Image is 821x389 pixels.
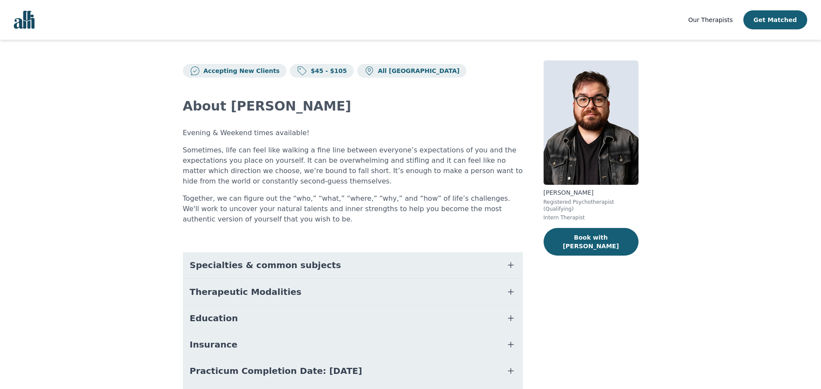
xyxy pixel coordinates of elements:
[544,199,639,212] p: Registered Psychotherapist (Qualifying)
[743,10,807,29] button: Get Matched
[688,15,733,25] a: Our Therapists
[183,98,523,114] h2: About [PERSON_NAME]
[183,305,523,331] button: Education
[14,11,35,29] img: alli logo
[190,338,238,351] span: Insurance
[190,365,362,377] span: Practicum Completion Date: [DATE]
[190,259,341,271] span: Specialties & common subjects
[200,66,280,75] p: Accepting New Clients
[190,286,302,298] span: Therapeutic Modalities
[183,193,523,225] p: Together, we can figure out the “who,” “what,” “where,” “why,” and “how” of life’s challenges. We...
[374,66,459,75] p: All [GEOGRAPHIC_DATA]
[544,60,639,185] img: Freddie_Giovane
[183,279,523,305] button: Therapeutic Modalities
[544,228,639,256] button: Book with [PERSON_NAME]
[183,332,523,357] button: Insurance
[183,252,523,278] button: Specialties & common subjects
[544,188,639,197] p: [PERSON_NAME]
[183,358,523,384] button: Practicum Completion Date: [DATE]
[544,214,639,221] p: Intern Therapist
[183,128,523,138] p: Evening & Weekend times available!
[190,312,238,324] span: Education
[688,16,733,23] span: Our Therapists
[183,145,523,187] p: Sometimes, life can feel like walking a fine line between everyone’s expectations of you and the ...
[307,66,347,75] p: $45 - $105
